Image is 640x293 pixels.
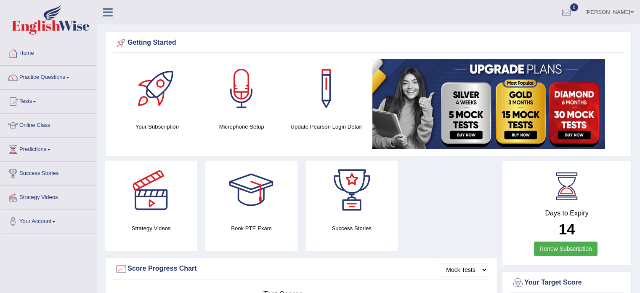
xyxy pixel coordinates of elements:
h4: Days to Expiry [512,210,622,217]
div: Getting Started [115,37,622,49]
div: Score Progress Chart [115,263,488,275]
img: small5.jpg [372,59,605,149]
b: 14 [559,221,575,237]
a: Strategy Videos [0,186,96,207]
div: Your Target Score [512,277,622,289]
h4: Update Pearson Login Detail [288,122,364,131]
a: Your Account [0,210,96,231]
a: Success Stories [0,162,96,183]
h4: Microphone Setup [204,122,280,131]
h4: Strategy Videos [105,224,197,233]
a: Tests [0,90,96,111]
span: 0 [570,3,579,11]
a: Home [0,42,96,63]
h4: Success Stories [306,224,398,233]
a: Predictions [0,138,96,159]
a: Renew Subscription [534,242,598,256]
h4: Book PTE Exam [205,224,297,233]
a: Online Class [0,114,96,135]
a: Practice Questions [0,66,96,87]
h4: Your Subscription [119,122,195,131]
